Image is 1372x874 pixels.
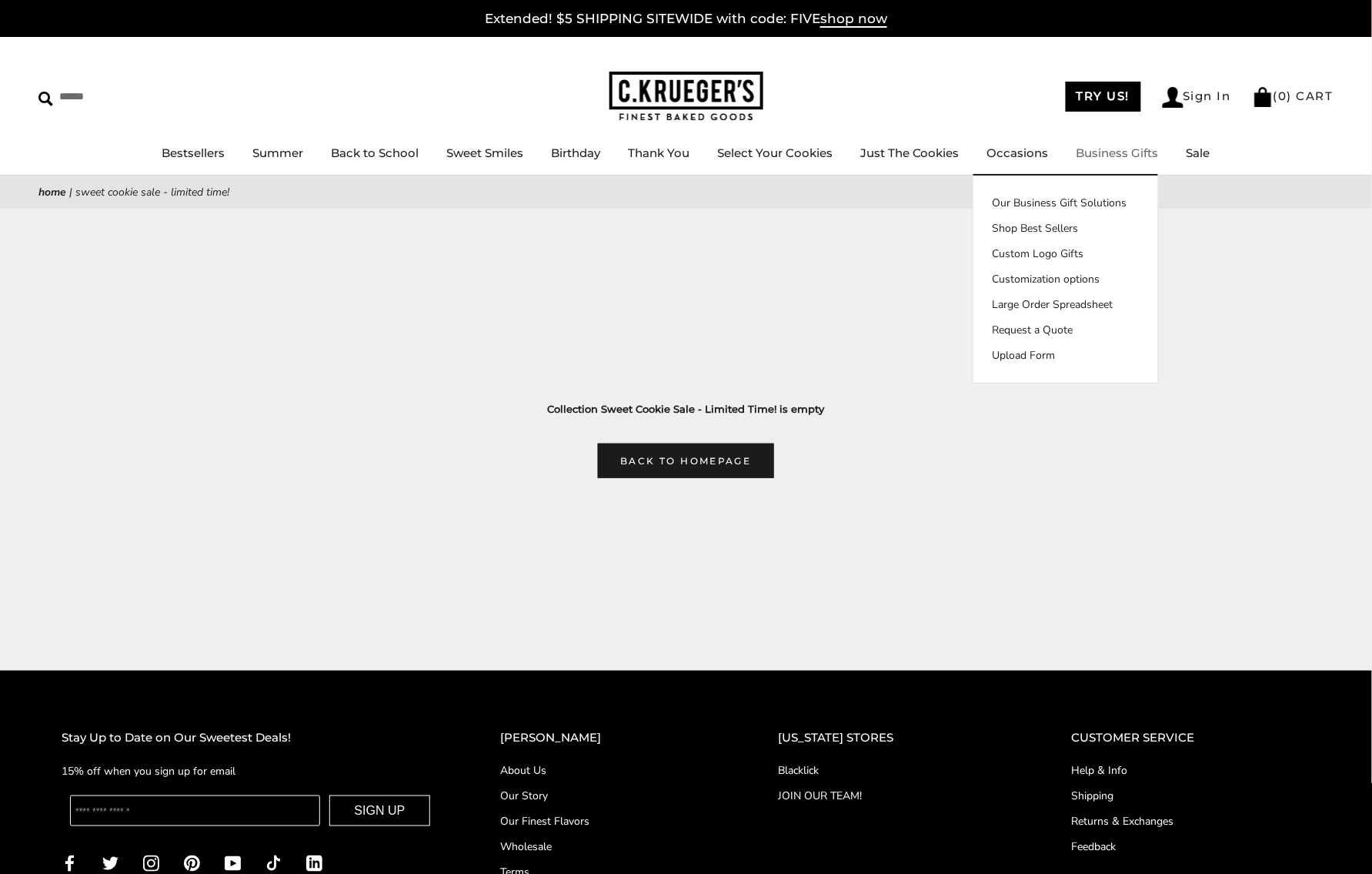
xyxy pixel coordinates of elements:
[331,146,419,160] a: Back to School
[62,401,1310,417] h3: Collection Sweet Cookie Sale - Limited Time! is empty
[62,728,439,748] h2: Stay Up to Date on Our Sweetest Deals!
[628,146,689,160] a: Thank You
[102,853,119,871] a: Twitter
[500,762,717,779] a: About Us
[598,444,773,478] a: Back to homepage
[500,813,717,829] a: Our Finest Flavors
[1071,839,1310,855] a: Feedback
[973,347,1158,363] a: Upload Form
[1071,728,1310,748] h2: CUSTOMER SERVICE
[973,246,1158,262] a: Custom Logo Gifts
[609,72,763,122] img: C.KRUEGER'S
[329,795,431,826] button: SIGN UP
[500,788,717,804] a: Our Story
[143,853,159,871] a: Instagram
[973,220,1158,236] a: Shop Best Sellers
[973,195,1158,211] a: Our Business Gift Solutions
[987,146,1049,160] a: Occasions
[779,788,1010,804] a: JOIN OUR TEAM!
[184,853,200,871] a: Pinterest
[779,762,1010,779] a: Blacklick
[446,146,523,160] a: Sweet Smiles
[1071,788,1310,804] a: Shipping
[225,853,241,871] a: YouTube
[1163,87,1232,108] a: Sign In
[62,853,78,871] a: Facebook
[1187,146,1210,160] a: Sale
[38,92,53,106] img: Search
[500,839,717,855] a: Wholesale
[38,185,66,199] a: Home
[306,853,322,871] a: LinkedIn
[1253,87,1274,107] img: Bag
[12,815,159,862] iframe: Sign Up via Text for Offers
[162,146,225,160] a: Bestsellers
[860,146,960,160] a: Just The Cookies
[62,762,439,780] p: 15% off when you sign up for email
[973,296,1158,313] a: Large Order Spreadsheet
[75,185,229,199] span: Sweet Cookie Sale - Limited Time!
[973,322,1158,338] a: Request a Quote
[38,85,222,109] input: Search
[69,185,72,199] span: |
[779,728,1010,748] h2: [US_STATE] STORES
[70,795,320,826] input: Enter your email
[1253,89,1334,103] a: (0) CART
[973,271,1158,287] a: Customization options
[1077,146,1159,160] a: Business Gifts
[265,853,282,871] a: TikTok
[820,11,887,28] span: shop now
[551,146,600,160] a: Birthday
[1163,87,1183,108] img: Account
[1071,762,1310,779] a: Help & Info
[252,146,303,160] a: Summer
[1279,89,1288,103] span: 0
[38,183,1334,201] nav: breadcrumbs
[1066,82,1141,112] a: TRY US!
[1071,813,1310,829] a: Returns & Exchanges
[485,11,887,28] a: Extended! $5 SHIPPING SITEWIDE with code: FIVEshop now
[500,728,717,748] h2: [PERSON_NAME]
[717,146,833,160] a: Select Your Cookies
